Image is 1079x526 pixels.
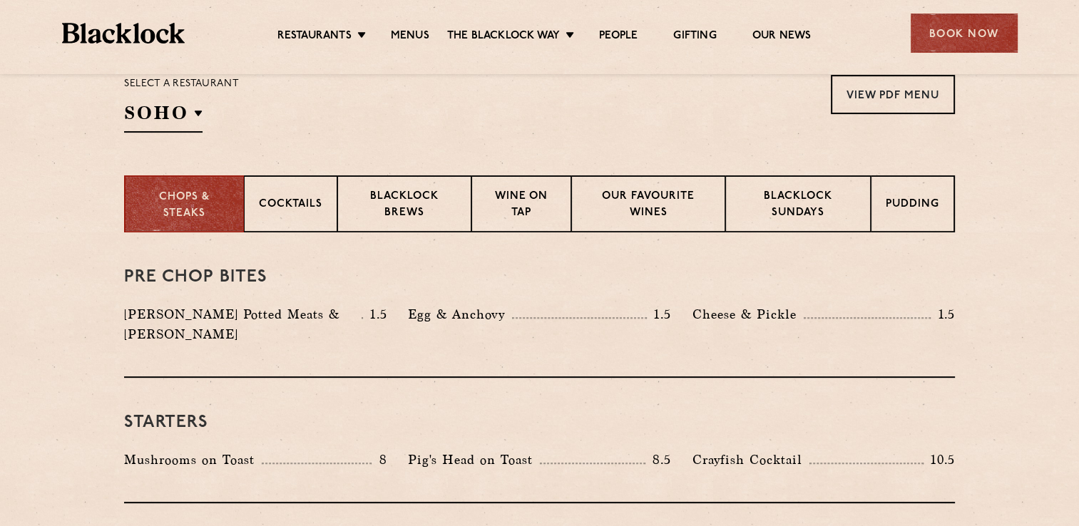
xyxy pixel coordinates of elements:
p: Wine on Tap [486,189,556,222]
a: The Blacklock Way [447,29,560,45]
h3: Pre Chop Bites [124,268,955,287]
a: Gifting [673,29,716,45]
p: 8 [372,450,387,469]
p: Blacklock Sundays [740,189,856,222]
p: Our favourite wines [586,189,710,222]
p: Egg & Anchovy [408,304,512,324]
h2: SOHO [124,100,203,133]
a: Menus [391,29,429,45]
p: Mushrooms on Toast [124,450,262,470]
a: View PDF Menu [831,75,955,114]
a: Our News [752,29,812,45]
a: Restaurants [277,29,352,45]
div: Book Now [911,14,1018,53]
img: BL_Textured_Logo-footer-cropped.svg [62,23,185,43]
p: Blacklock Brews [352,189,456,222]
p: Select a restaurant [124,75,239,93]
p: 1.5 [931,305,955,324]
p: Cocktails [259,197,322,215]
p: Pudding [886,197,939,215]
p: Crayfish Cocktail [692,450,809,470]
p: Pig's Head on Toast [408,450,540,470]
p: 8.5 [645,450,671,469]
p: 1.5 [647,305,671,324]
p: Cheese & Pickle [692,304,804,324]
h3: Starters [124,413,955,432]
p: Chops & Steaks [140,190,229,222]
p: [PERSON_NAME] Potted Meats & [PERSON_NAME] [124,304,362,344]
a: People [599,29,638,45]
p: 10.5 [924,450,955,469]
p: 1.5 [363,305,387,324]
